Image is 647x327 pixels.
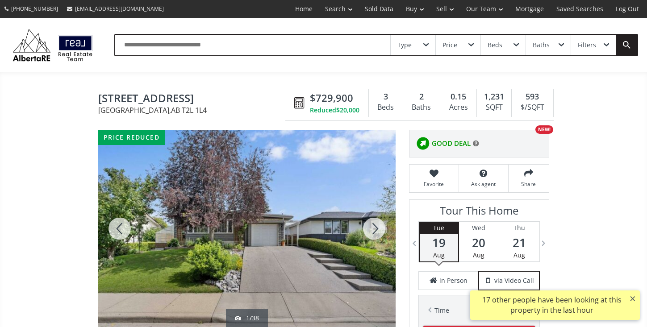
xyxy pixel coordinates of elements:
span: 20 [459,236,499,249]
span: via Video Call [494,276,534,285]
img: rating icon [414,135,432,153]
div: Type [397,42,412,48]
div: Price [442,42,457,48]
span: in Person [439,276,468,285]
div: 4440 Brentwood Green NW Calgary, AB T2L 1L4 - Photo 1 of 38 [98,130,396,327]
div: 2 [408,91,435,103]
span: 1,231 [484,91,504,103]
div: NEW! [535,125,553,134]
button: × [626,290,640,306]
div: 593 [516,91,548,103]
div: Wed [459,222,499,234]
span: Ask agent [463,180,504,188]
div: 0.15 [445,91,472,103]
a: [EMAIL_ADDRESS][DOMAIN_NAME] [63,0,168,17]
div: Thu [499,222,539,234]
span: Aug [433,251,445,259]
div: Baths [408,101,435,114]
h3: Tour This Home [418,204,540,221]
div: 3 [373,91,398,103]
div: Reduced [310,106,359,115]
div: Beds [488,42,502,48]
div: 17 other people have been looking at this property in the last hour [475,295,629,315]
span: 21 [499,236,539,249]
span: Favorite [414,180,454,188]
span: $729,900 [310,91,353,105]
div: Acres [445,101,472,114]
div: Tue [420,222,458,234]
div: Baths [533,42,550,48]
span: 19 [420,236,458,249]
div: $/SQFT [516,101,548,114]
div: Time PM [434,304,524,317]
span: Aug [513,251,525,259]
span: [EMAIL_ADDRESS][DOMAIN_NAME] [75,5,164,12]
div: 1/38 [235,314,259,323]
div: SQFT [481,101,507,114]
div: Filters [578,42,596,48]
span: Share [513,180,544,188]
span: GOOD DEAL [432,139,471,148]
span: Aug [473,251,484,259]
span: 4440 Brentwood Green NW [98,92,290,106]
div: Beds [373,101,398,114]
span: $20,000 [336,106,359,115]
div: price reduced [98,130,165,145]
span: [PHONE_NUMBER] [11,5,58,12]
img: Logo [9,27,96,63]
span: [GEOGRAPHIC_DATA] , AB T2L 1L4 [98,107,290,114]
